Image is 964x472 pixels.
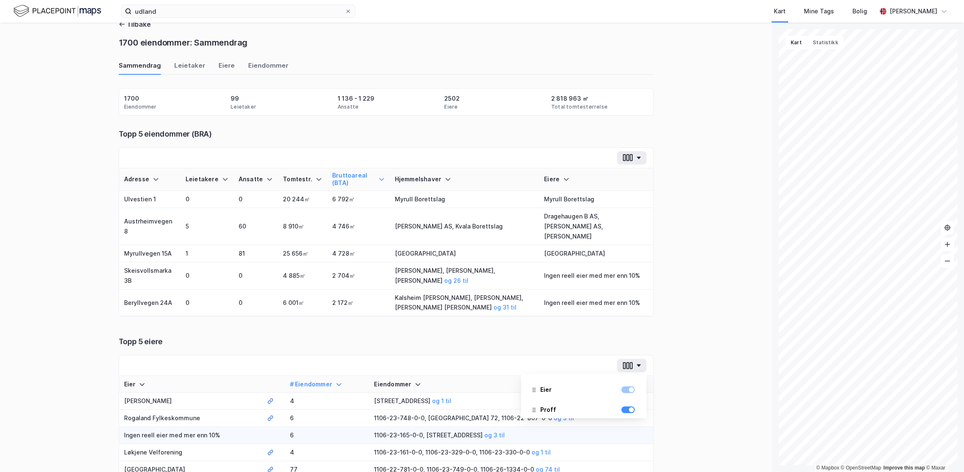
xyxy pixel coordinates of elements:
[234,191,278,208] td: 0
[539,245,653,262] td: [GEOGRAPHIC_DATA]
[852,6,867,16] div: Bolig
[234,245,278,262] td: 81
[374,396,648,406] div: [STREET_ADDRESS]
[119,129,654,139] div: Topp 5 eiendommer (BRA)
[119,19,151,29] button: Tilbake
[181,208,234,245] td: 5
[278,262,327,289] td: 4 885㎡
[278,191,327,208] td: 20 244㎡
[124,104,157,110] div: Eiendommer
[395,266,534,286] div: [PERSON_NAME], [PERSON_NAME], [PERSON_NAME]
[119,444,262,461] td: Løkjene Velforening
[444,104,458,110] div: Eiere
[119,245,181,262] td: Myrullvegen 15A
[528,401,640,419] div: Proff
[285,410,369,427] td: 6
[124,175,176,183] div: Adresse
[174,61,205,75] div: Leietaker
[395,293,534,313] div: Kalsheim [PERSON_NAME], [PERSON_NAME], [PERSON_NAME] [PERSON_NAME]
[119,191,181,208] td: Ulvestien 1
[285,393,369,410] td: 4
[883,465,925,471] a: Improve this map
[124,381,257,388] div: Eier
[338,94,374,104] div: 1 136 - 1 229
[119,289,181,317] td: Beryllvegen 24A
[327,262,390,289] td: 2 704㎡
[119,427,262,444] td: Ingen reell eier med mer enn 10%
[278,245,327,262] td: 25 656㎡
[219,61,235,75] div: Eiere
[922,432,964,472] iframe: Chat Widget
[327,245,390,262] td: 4 728㎡
[285,427,369,444] td: 6
[551,94,588,104] div: 2 818 963 ㎡
[234,289,278,317] td: 0
[327,289,390,317] td: 2 172㎡
[278,208,327,245] td: 8 910㎡
[785,36,807,49] button: Kart
[540,385,552,395] div: Eier
[181,289,234,317] td: 0
[119,61,161,75] div: Sammendrag
[539,262,653,289] td: Ingen reell eier med mer enn 10%
[234,262,278,289] td: 0
[181,191,234,208] td: 0
[374,381,648,388] div: Eiendommer
[816,465,839,471] a: Mapbox
[231,94,239,104] div: 99
[13,4,101,18] img: logo.f888ab2527a4732fd821a326f86c7f29.svg
[278,289,327,317] td: 6 001㎡
[338,104,359,110] div: Ansatte
[922,432,964,472] div: Kontrollprogram for chat
[841,465,881,471] a: OpenStreetMap
[119,36,248,49] div: 1700 eiendommer: Sammendrag
[395,175,534,183] div: Hjemmelshaver
[374,447,648,457] div: 1106-23-161-0-0, 1106-23-329-0-0, 1106-23-330-0-0
[248,61,288,75] div: Eiendommer
[774,6,786,16] div: Kart
[539,191,653,208] td: Myrull Borettslag
[390,208,539,245] td: [PERSON_NAME] AS, Kvala Borettslag
[374,430,648,440] div: 1106-23-165-0-0, [STREET_ADDRESS]
[186,175,229,183] div: Leietakere
[283,175,322,183] div: Tomtestr.
[890,6,937,16] div: [PERSON_NAME]
[804,6,834,16] div: Mine Tags
[119,393,262,410] td: [PERSON_NAME]
[539,289,653,317] td: Ingen reell eier med mer enn 10%
[285,444,369,461] td: 4
[390,191,539,208] td: Myrull Borettslag
[119,410,262,427] td: Rogaland Fylkeskommune
[539,208,653,245] td: Dragehaugen B AS, [PERSON_NAME] AS, [PERSON_NAME]
[132,5,345,18] input: Søk på adresse, matrikkel, gårdeiere, leietakere eller personer
[231,104,256,110] div: Leietaker
[528,381,640,399] div: Eier
[544,175,648,183] div: Eiere
[807,36,843,49] button: Statistikk
[444,94,460,104] div: 2502
[540,405,556,415] div: Proff
[119,337,654,347] div: Topp 5 eiere
[327,208,390,245] td: 4 746㎡
[124,94,139,104] div: 1700
[374,413,648,423] div: 1106-23-748-0-0, [GEOGRAPHIC_DATA] 72, 1106-22-807-0-0
[239,175,273,183] div: Ansatte
[332,172,385,187] div: Bruttoareal (BTA)
[327,191,390,208] td: 6 792㎡
[390,245,539,262] td: [GEOGRAPHIC_DATA]
[290,381,364,388] div: # Eiendommer
[181,262,234,289] td: 0
[181,245,234,262] td: 1
[234,208,278,245] td: 60
[551,104,608,110] div: Total tomtestørrelse
[119,208,181,245] td: Austrheimvegen 8
[119,262,181,289] td: Skeisvollsmarka 3B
